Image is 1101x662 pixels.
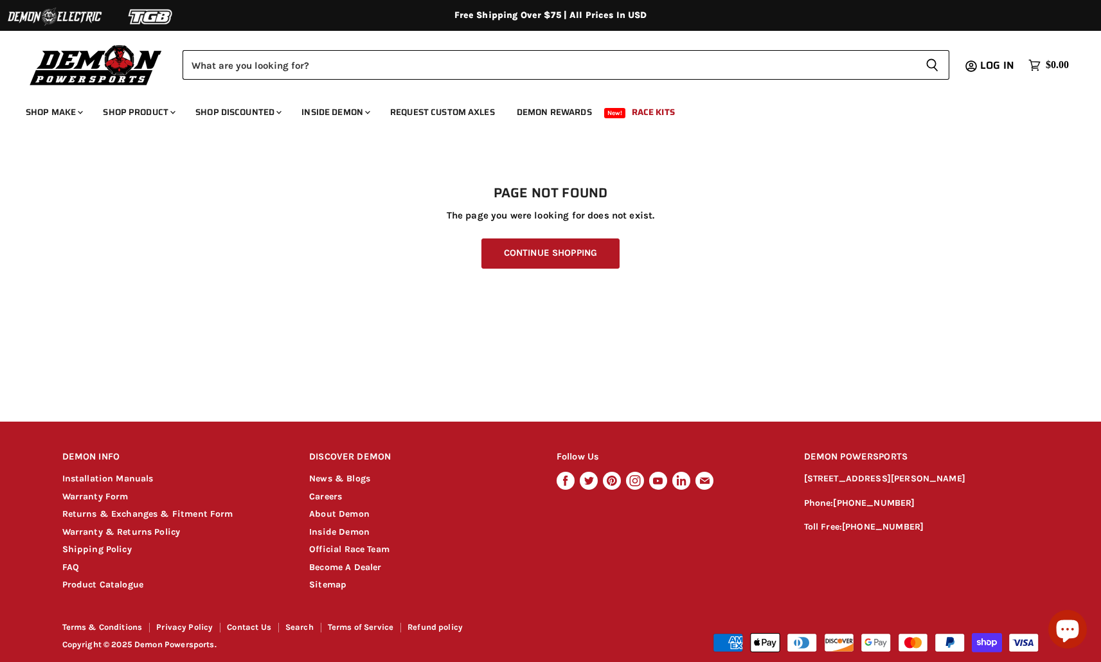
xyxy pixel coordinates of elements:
a: [PHONE_NUMBER] [842,521,924,532]
img: TGB Logo 2 [103,4,199,29]
a: News & Blogs [309,473,370,484]
a: About Demon [309,508,370,519]
p: [STREET_ADDRESS][PERSON_NAME] [804,472,1039,487]
a: Shop Product [93,99,183,125]
a: Shipping Policy [62,544,132,555]
a: Returns & Exchanges & Fitment Form [62,508,233,519]
a: Terms & Conditions [62,622,143,632]
a: Request Custom Axles [380,99,505,125]
a: [PHONE_NUMBER] [833,497,915,508]
p: Copyright © 2025 Demon Powersports. [62,640,552,650]
h2: DEMON POWERSPORTS [804,442,1039,472]
a: Become A Dealer [309,562,381,573]
span: New! [604,108,626,118]
inbox-online-store-chat: Shopify online store chat [1044,610,1091,652]
a: Inside Demon [292,99,378,125]
a: Refund policy [407,622,463,632]
a: $0.00 [1022,56,1075,75]
a: FAQ [62,562,79,573]
a: Warranty Form [62,491,129,502]
h1: Page not found [62,186,1039,201]
img: Demon Powersports [26,42,166,87]
a: Product Catalogue [62,579,144,590]
a: Shop Make [16,99,91,125]
a: Sitemap [309,579,346,590]
form: Product [183,50,949,80]
a: Installation Manuals [62,473,154,484]
a: Inside Demon [309,526,370,537]
a: Race Kits [622,99,685,125]
p: Toll Free: [804,520,1039,535]
a: Search [285,622,314,632]
span: Log in [980,57,1014,73]
h2: DISCOVER DEMON [309,442,532,472]
h2: DEMON INFO [62,442,285,472]
p: The page you were looking for does not exist. [62,210,1039,221]
a: Shop Discounted [186,99,289,125]
nav: Footer [62,623,552,636]
a: Log in [974,60,1022,71]
a: Official Race Team [309,544,389,555]
a: Terms of Service [328,622,393,632]
a: Privacy Policy [156,622,213,632]
a: Demon Rewards [507,99,602,125]
input: Search [183,50,915,80]
a: Careers [309,491,342,502]
ul: Main menu [16,94,1066,125]
a: Warranty & Returns Policy [62,526,181,537]
button: Search [915,50,949,80]
a: Continue Shopping [481,238,620,269]
img: Demon Electric Logo 2 [6,4,103,29]
a: Contact Us [227,622,271,632]
div: Free Shipping Over $75 | All Prices In USD [37,10,1065,21]
p: Phone: [804,496,1039,511]
h2: Follow Us [557,442,780,472]
span: $0.00 [1046,59,1069,71]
